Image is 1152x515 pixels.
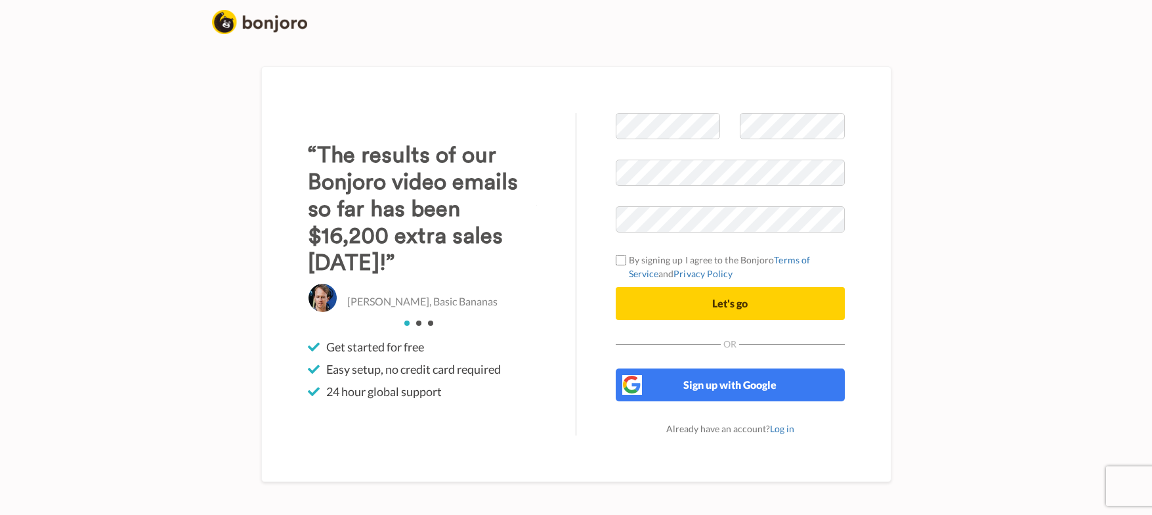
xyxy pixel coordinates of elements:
span: Already have an account? [666,423,794,434]
input: By signing up I agree to the BonjoroTerms of ServiceandPrivacy Policy [616,255,626,265]
span: Sign up with Google [683,378,777,391]
span: Or [721,340,739,349]
span: 24 hour global support [326,384,442,399]
button: Let's go [616,287,845,320]
label: By signing up I agree to the Bonjoro and [616,253,845,280]
h3: “The results of our Bonjoro video emails so far has been $16,200 extra sales [DATE]!” [308,142,537,277]
span: Easy setup, no credit card required [326,361,501,377]
a: Log in [770,423,794,434]
a: Terms of Service [629,254,811,279]
button: Sign up with Google [616,369,845,401]
p: [PERSON_NAME], Basic Bananas [347,294,498,309]
img: Christo Hall, Basic Bananas [308,283,337,313]
img: logo_full.png [212,10,307,34]
span: Get started for free [326,339,424,355]
span: Let's go [712,297,748,309]
a: Privacy Policy [673,268,733,279]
